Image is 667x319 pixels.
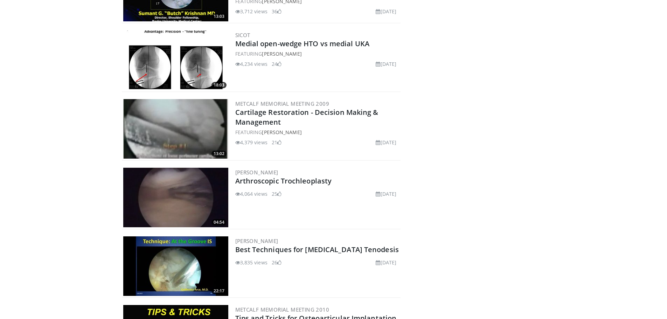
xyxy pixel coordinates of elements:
[262,129,301,136] a: [PERSON_NAME]
[235,39,370,48] a: Medial open-wedge HTO vs medial UKA
[235,259,268,266] li: 3,835 views
[235,100,329,107] a: Metcalf Memorial Meeting 2009
[262,50,301,57] a: [PERSON_NAME]
[272,190,282,197] li: 25
[235,50,399,57] div: FEATURING
[272,139,282,146] li: 21
[272,259,282,266] li: 26
[235,190,268,197] li: 4,064 views
[235,306,329,313] a: Metcalf Memorial Meeting 2010
[123,236,228,296] a: 22:17
[272,60,282,68] li: 24
[376,190,396,197] li: [DATE]
[235,176,332,186] a: Arthroscopic Trochleoplasty
[376,139,396,146] li: [DATE]
[123,236,228,296] img: qIT_0vheKpJhggk35hMDoxOm9xO5Ky_d_2.300x170_q85_crop-smart_upscale.jpg
[123,168,228,227] img: 38713_0000_3.png.300x170_q85_crop-smart_upscale.jpg
[235,8,268,15] li: 3,712 views
[235,60,268,68] li: 4,234 views
[123,30,228,90] a: 18:03
[235,169,278,176] a: [PERSON_NAME]
[235,237,278,244] a: [PERSON_NAME]
[211,151,227,157] span: 13:02
[376,60,396,68] li: [DATE]
[235,32,250,39] a: SICOT
[123,168,228,227] a: 04:54
[235,108,378,127] a: Cartilage Restoration - Decision Making & Management
[376,259,396,266] li: [DATE]
[376,8,396,15] li: [DATE]
[211,82,227,88] span: 18:03
[235,139,268,146] li: 4,379 views
[211,219,227,226] span: 04:54
[211,13,227,20] span: 13:03
[272,8,282,15] li: 36
[211,288,227,294] span: 22:17
[123,99,228,159] a: 13:02
[123,30,228,90] img: 297965_0000_1.png.300x170_q85_crop-smart_upscale.jpg
[235,245,399,254] a: Best Techniques for [MEDICAL_DATA] Tenodesis
[235,129,399,136] div: FEATURING
[123,99,228,159] img: cole_4.png.300x170_q85_crop-smart_upscale.jpg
